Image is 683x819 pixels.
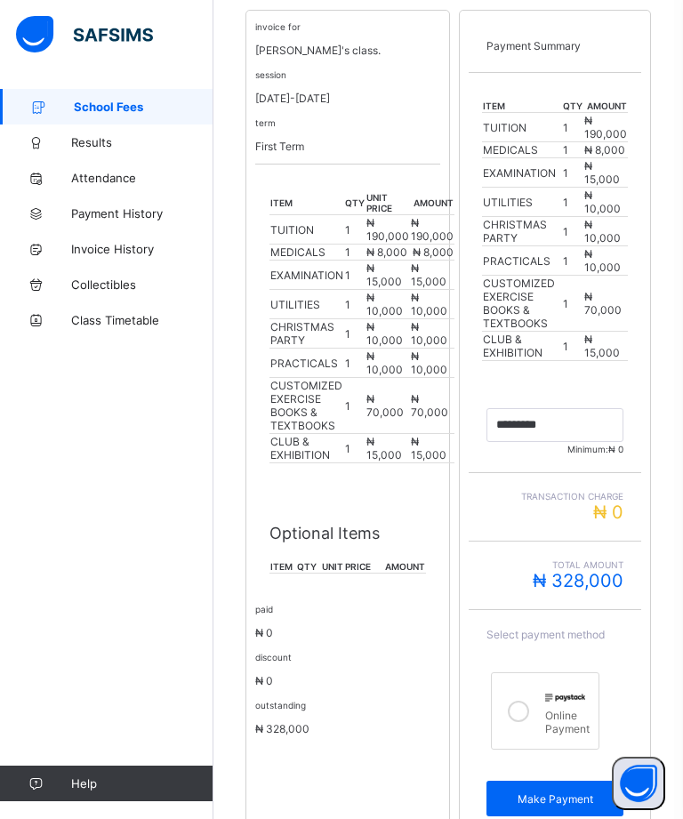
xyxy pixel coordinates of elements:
td: 1 [344,245,366,261]
div: CHRISTMAS PARTY [270,320,343,347]
div: MEDICALS [270,245,343,259]
div: Online Payment [545,704,590,735]
td: MEDICALS [482,142,562,158]
span: Payment History [71,206,213,221]
span: ₦ 8,000 [584,143,625,157]
p: Payment Summary [486,39,623,52]
span: School Fees [74,100,213,114]
div: PRACTICALS [270,357,343,370]
th: item [482,100,562,113]
p: Optional Items [269,524,427,542]
p: First Term [255,140,440,153]
td: 1 [562,217,583,246]
th: amount [379,560,427,574]
span: ₦ 15,000 [584,159,620,186]
small: term [255,117,276,128]
td: 1 [562,113,583,142]
span: ₦ 15,000 [584,333,620,359]
th: unit price [321,560,379,574]
td: EXAMINATION [482,158,562,188]
span: ₦ 10,000 [366,320,403,347]
div: CUSTOMIZED EXERCISE BOOKS & TEXTBOOKS [270,379,343,432]
span: Class Timetable [71,313,213,327]
img: safsims [16,16,153,53]
th: amount [410,191,454,215]
td: UTILITIES [482,188,562,217]
span: Results [71,135,213,149]
td: 1 [344,378,366,434]
small: paid [255,604,273,614]
span: ₦ 328,000 [255,722,309,735]
td: 1 [344,434,366,463]
span: ₦ 10,000 [584,189,621,215]
p: [DATE]-[DATE] [255,92,440,105]
span: ₦ 15,000 [411,261,446,288]
button: Open asap [612,757,665,810]
span: ₦ 328,000 [533,570,623,591]
div: TUITION [270,223,343,237]
td: PRACTICALS [482,246,562,276]
th: qty [344,191,366,215]
span: Attendance [71,171,213,185]
span: ₦ 10,000 [584,218,621,245]
td: TUITION [482,113,562,142]
span: ₦ 10,000 [366,349,403,376]
span: ₦ 0 [593,502,623,523]
p: [PERSON_NAME]'s class. [255,44,440,57]
th: amount [583,100,628,113]
span: ₦ 0 [255,626,273,639]
span: Help [71,776,213,791]
td: 1 [344,349,366,378]
span: ₦ 10,000 [366,291,403,317]
span: ₦ 8,000 [413,245,454,259]
span: ₦ 70,000 [366,392,404,419]
span: ₦ 190,000 [366,216,409,243]
span: Collectibles [71,277,213,292]
span: Minimum: [486,444,623,454]
td: CHRISTMAS PARTY [482,217,562,246]
span: ₦ 15,000 [366,435,402,462]
td: 1 [562,188,583,217]
td: 1 [344,290,366,319]
td: 1 [344,261,366,290]
th: qty [296,560,320,574]
span: ₦ 190,000 [584,114,627,141]
span: ₦ 8,000 [366,245,407,259]
span: Total Amount [486,559,623,570]
td: 1 [562,276,583,332]
span: ₦ 10,000 [411,320,447,347]
td: 1 [562,158,583,188]
span: ₦ 0 [608,444,623,454]
div: EXAMINATION [270,269,343,282]
span: Transaction charge [486,491,623,502]
span: Select payment method [486,628,605,641]
span: ₦ 10,000 [411,291,447,317]
small: invoice for [255,21,301,32]
span: ₦ 15,000 [366,261,402,288]
td: 1 [562,246,583,276]
small: session [255,69,286,80]
th: item [269,191,344,215]
img: paystack.0b99254114f7d5403c0525f3550acd03.svg [545,694,585,702]
div: CLUB & EXHIBITION [270,435,343,462]
span: ₦ 15,000 [411,435,446,462]
span: ₦ 70,000 [411,392,448,419]
th: qty [562,100,583,113]
span: Invoice History [71,242,213,256]
span: Make Payment [500,792,610,806]
span: ₦ 10,000 [584,247,621,274]
div: UTILITIES [270,298,343,311]
td: CUSTOMIZED EXERCISE BOOKS & TEXTBOOKS [482,276,562,332]
td: CLUB & EXHIBITION [482,332,562,361]
span: ₦ 10,000 [411,349,447,376]
td: 1 [344,319,366,349]
th: item [269,560,297,574]
td: 1 [562,142,583,158]
td: 1 [562,332,583,361]
small: outstanding [255,700,306,711]
small: discount [255,652,292,662]
td: 1 [344,215,366,245]
span: ₦ 70,000 [584,290,622,317]
th: unit price [366,191,410,215]
span: ₦ 0 [255,674,273,687]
